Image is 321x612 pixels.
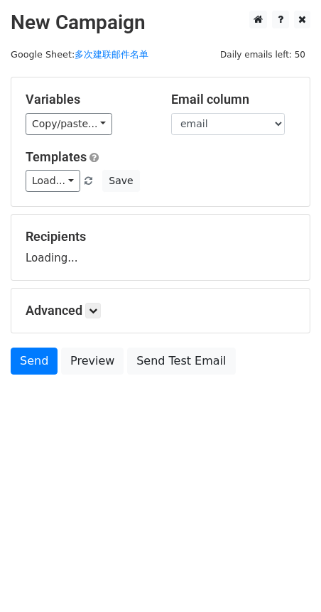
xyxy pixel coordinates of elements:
[26,229,295,266] div: Loading...
[11,49,148,60] small: Google Sheet:
[171,92,295,107] h5: Email column
[11,11,310,35] h2: New Campaign
[102,170,139,192] button: Save
[26,229,295,245] h5: Recipients
[127,348,235,375] a: Send Test Email
[26,149,87,164] a: Templates
[215,49,310,60] a: Daily emails left: 50
[26,113,112,135] a: Copy/paste...
[61,348,124,375] a: Preview
[26,170,80,192] a: Load...
[26,303,295,318] h5: Advanced
[75,49,148,60] a: 多次建联邮件名单
[11,348,58,375] a: Send
[215,47,310,63] span: Daily emails left: 50
[26,92,150,107] h5: Variables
